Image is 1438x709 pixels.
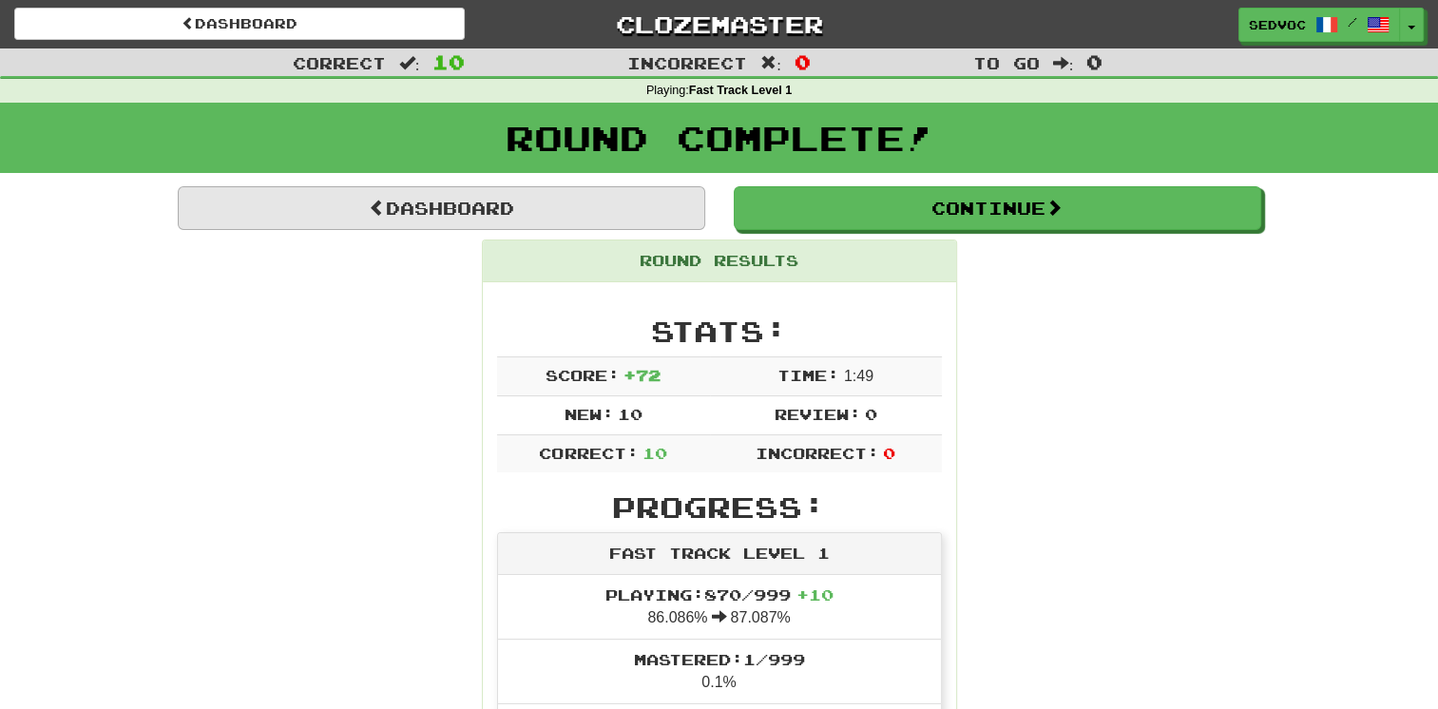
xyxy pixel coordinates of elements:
[1086,50,1102,73] span: 0
[498,533,941,575] div: Fast Track Level 1
[498,575,941,640] li: 86.086% 87.087%
[642,444,667,462] span: 10
[7,119,1431,157] h1: Round Complete!
[883,444,895,462] span: 0
[432,50,465,73] span: 10
[497,316,942,347] h2: Stats:
[1053,55,1074,71] span: :
[564,405,613,423] span: New:
[865,405,877,423] span: 0
[14,8,465,40] a: Dashboard
[973,53,1040,72] span: To go
[399,55,420,71] span: :
[689,84,793,97] strong: Fast Track Level 1
[618,405,642,423] span: 10
[844,368,873,384] span: 1 : 49
[1249,16,1306,33] span: SedVoc
[760,55,781,71] span: :
[539,444,638,462] span: Correct:
[634,650,805,668] span: Mastered: 1 / 999
[627,53,747,72] span: Incorrect
[774,405,860,423] span: Review:
[756,444,879,462] span: Incorrect:
[795,50,811,73] span: 0
[498,639,941,704] li: 0.1%
[623,366,661,384] span: + 72
[546,366,620,384] span: Score:
[777,366,839,384] span: Time:
[734,186,1261,230] button: Continue
[178,186,705,230] a: Dashboard
[796,585,834,604] span: + 10
[605,585,834,604] span: Playing: 870 / 999
[293,53,386,72] span: Correct
[483,240,956,282] div: Round Results
[493,8,944,41] a: Clozemaster
[497,491,942,523] h2: Progress:
[1348,15,1357,29] span: /
[1238,8,1400,42] a: SedVoc /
